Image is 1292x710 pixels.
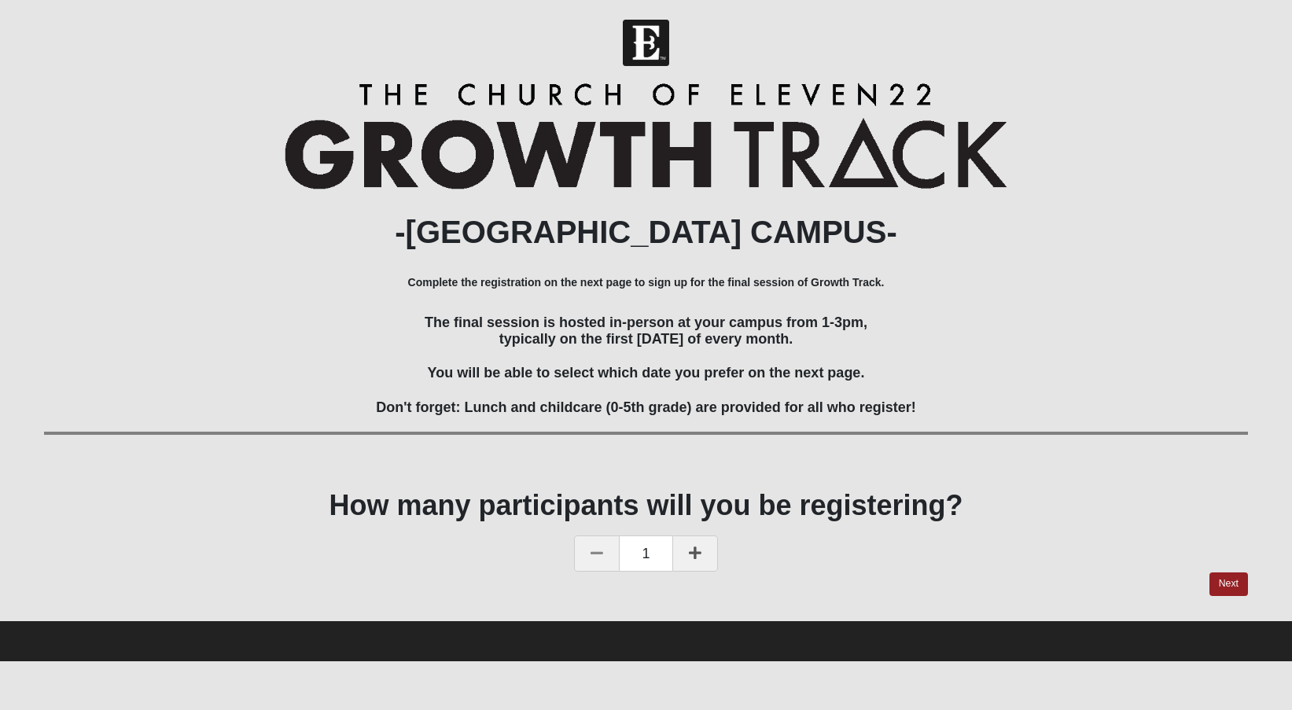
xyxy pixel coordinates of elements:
span: You will be able to select which date you prefer on the next page. [428,365,865,381]
h1: How many participants will you be registering? [44,488,1248,522]
a: Next [1209,572,1248,595]
span: 1 [620,535,672,572]
span: The final session is hosted in-person at your campus from 1-3pm, [425,315,867,330]
b: Complete the registration on the next page to sign up for the final session of Growth Track. [408,276,885,289]
img: Growth Track Logo [285,83,1007,189]
img: Church of Eleven22 Logo [623,20,669,66]
span: Don't forget: Lunch and childcare (0-5th grade) are provided for all who register! [376,399,915,415]
span: typically on the first [DATE] of every month. [499,331,793,347]
b: -[GEOGRAPHIC_DATA] CAMPUS- [395,215,897,249]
